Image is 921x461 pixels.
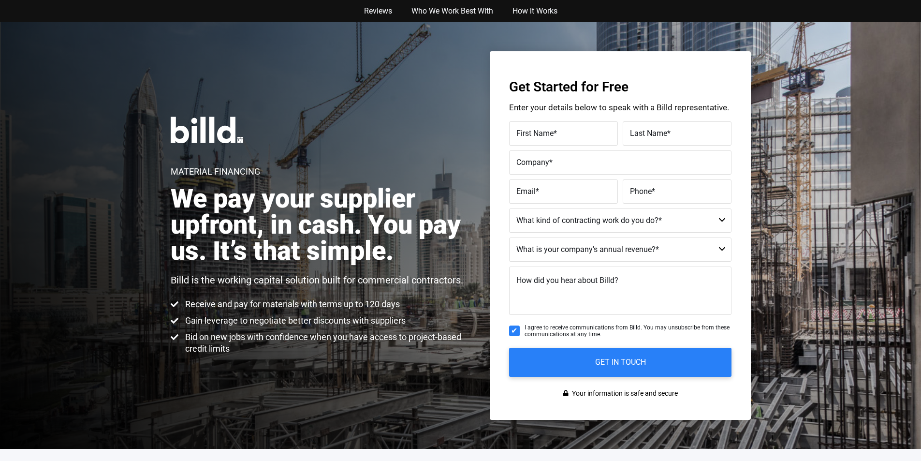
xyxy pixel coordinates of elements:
[516,187,536,196] span: Email
[171,274,463,286] p: Billd is the working capital solution built for commercial contractors.
[171,186,471,264] h2: We pay your supplier upfront, in cash. You pay us. It’s that simple.
[183,331,471,355] span: Bid on new jobs with confidence when you have access to project-based credit limits
[630,129,667,138] span: Last Name
[525,324,731,338] span: I agree to receive communications from Billd. You may unsubscribe from these communications at an...
[516,276,618,285] span: How did you hear about Billd?
[183,315,406,327] span: Gain leverage to negotiate better discounts with suppliers
[516,129,554,138] span: First Name
[516,158,549,167] span: Company
[509,80,731,94] h3: Get Started for Free
[509,104,731,112] p: Enter your details below to speak with a Billd representative.
[570,387,678,401] span: Your information is safe and secure
[171,167,260,176] h1: Material Financing
[183,298,400,310] span: Receive and pay for materials with terms up to 120 days
[509,326,520,336] input: I agree to receive communications from Billd. You may unsubscribe from these communications at an...
[509,348,731,377] input: GET IN TOUCH
[630,187,652,196] span: Phone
